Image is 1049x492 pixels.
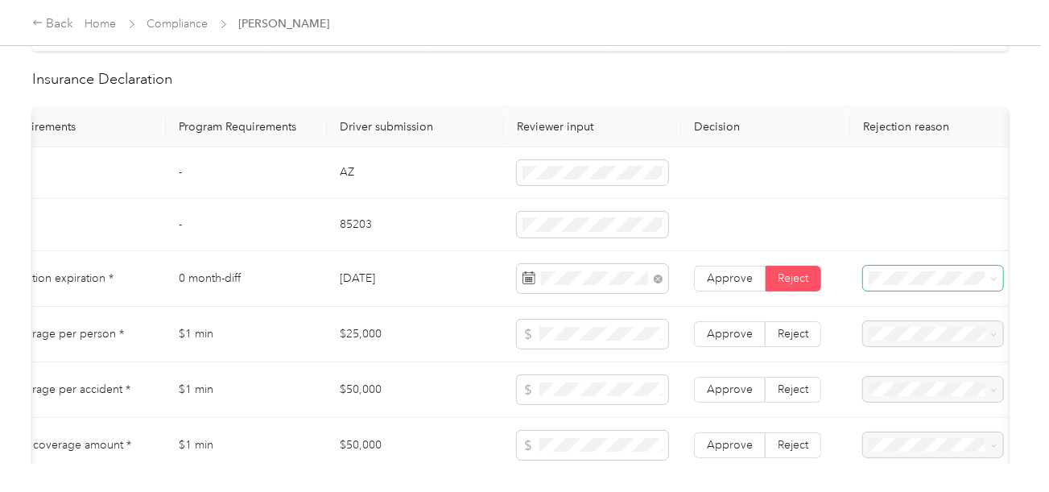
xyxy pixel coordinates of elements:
[778,438,808,452] span: Reject
[327,251,504,307] td: [DATE]
[504,107,681,147] th: Reviewer input
[959,402,1049,492] iframe: Everlance-gr Chat Button Frame
[85,17,117,31] a: Home
[327,199,504,251] td: 85203
[32,68,1009,90] h2: Insurance Declaration
[778,271,808,285] span: Reject
[166,199,327,251] td: -
[327,107,504,147] th: Driver submission
[707,382,753,396] span: Approve
[778,382,808,396] span: Reject
[166,147,327,200] td: -
[166,362,327,418] td: $1 min
[707,271,753,285] span: Approve
[166,107,327,147] th: Program Requirements
[327,307,504,362] td: $25,000
[327,362,504,418] td: $50,000
[681,107,850,147] th: Decision
[327,418,504,473] td: $50,000
[166,418,327,473] td: $1 min
[166,251,327,307] td: 0 month-diff
[707,438,753,452] span: Approve
[166,307,327,362] td: $1 min
[147,17,209,31] a: Compliance
[239,15,330,32] span: [PERSON_NAME]
[32,14,74,34] div: Back
[707,327,753,341] span: Approve
[778,327,808,341] span: Reject
[327,147,504,200] td: AZ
